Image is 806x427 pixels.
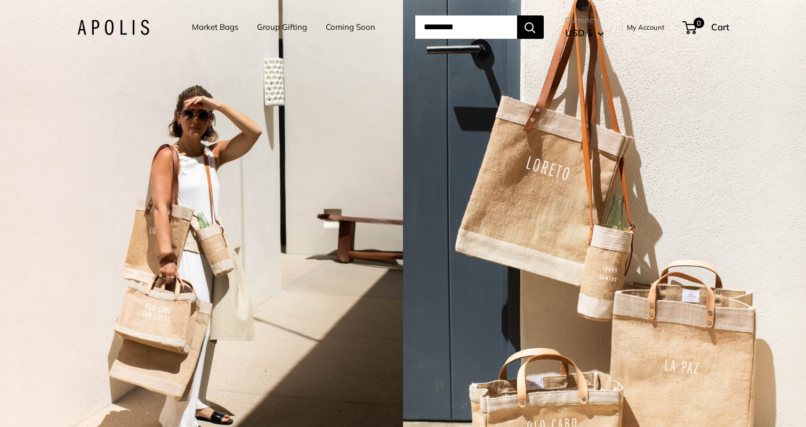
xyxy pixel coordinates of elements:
img: Apolis [77,20,149,35]
button: Search [517,15,544,39]
span: 0 [693,18,704,28]
span: USD $ [565,27,593,38]
input: Search... [415,15,517,39]
a: Market Bags [192,20,238,35]
button: USD $ [565,24,604,42]
a: Group Gifting [257,20,307,35]
span: Cart [711,21,729,32]
a: My Account [627,21,665,34]
a: Coming Soon [326,20,375,35]
span: Currency [565,13,604,28]
a: 0 Cart [683,19,729,36]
